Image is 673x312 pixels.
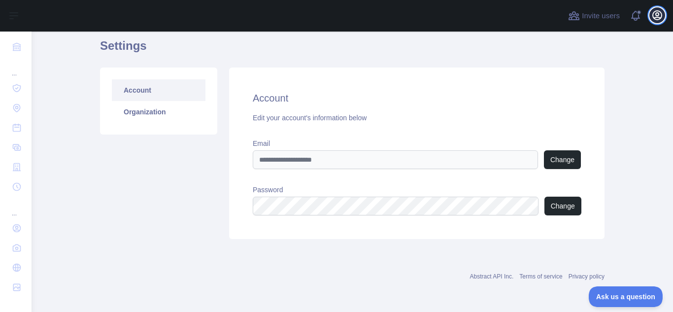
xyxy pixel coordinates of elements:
[8,58,24,77] div: ...
[112,79,205,101] a: Account
[582,10,620,22] span: Invite users
[253,139,581,148] label: Email
[112,101,205,123] a: Organization
[8,198,24,217] div: ...
[519,273,562,280] a: Terms of service
[470,273,514,280] a: Abstract API Inc.
[253,185,581,195] label: Password
[544,197,581,215] button: Change
[100,38,605,62] h1: Settings
[589,286,663,307] iframe: Toggle Customer Support
[253,91,581,105] h2: Account
[569,273,605,280] a: Privacy policy
[253,113,581,123] div: Edit your account's information below
[566,8,622,24] button: Invite users
[544,150,581,169] button: Change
